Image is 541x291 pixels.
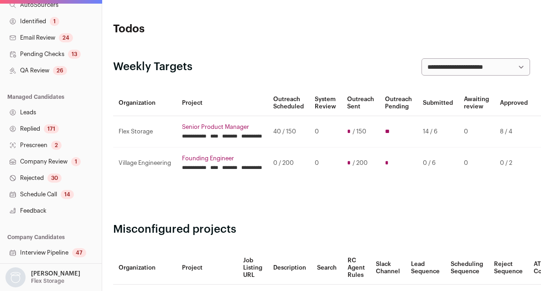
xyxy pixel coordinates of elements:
[53,66,67,75] div: 26
[182,123,262,131] a: Senior Product Manager
[489,251,528,285] th: Reject Sequence
[342,251,370,285] th: RC Agent Rules
[309,90,342,116] th: System Review
[268,90,309,116] th: Outreach Scheduled
[494,148,533,179] td: 0 / 2
[458,116,494,148] td: 0
[353,159,368,167] span: / 200
[44,124,59,133] div: 171
[182,155,262,162] a: Founding Engineer
[177,251,238,285] th: Project
[177,90,268,116] th: Project
[309,148,342,179] td: 0
[5,267,26,287] img: nopic.png
[113,22,252,36] h1: Todos
[406,251,445,285] th: Lead Sequence
[342,90,380,116] th: Outreach Sent
[353,128,366,135] span: / 150
[309,116,342,148] td: 0
[417,148,458,179] td: 0 / 6
[113,222,530,237] h2: Misconfigured projects
[312,251,342,285] th: Search
[72,248,86,257] div: 47
[494,116,533,148] td: 8 / 4
[113,251,177,285] th: Organization
[59,33,73,42] div: 24
[31,270,80,277] p: [PERSON_NAME]
[113,116,177,148] td: Flex Storage
[417,90,458,116] th: Submitted
[50,17,59,26] div: 1
[47,174,62,183] div: 30
[51,141,62,150] div: 2
[61,190,74,199] div: 14
[494,90,533,116] th: Approved
[458,148,494,179] td: 0
[268,148,309,179] td: 0 / 200
[380,90,417,116] th: Outreach Pending
[268,251,312,285] th: Description
[4,267,82,287] button: Open dropdown
[113,148,177,179] td: Village Engineering
[268,116,309,148] td: 40 / 150
[370,251,406,285] th: Slack Channel
[31,277,64,285] p: Flex Storage
[238,251,268,285] th: Job Listing URL
[458,90,494,116] th: Awaiting review
[445,251,489,285] th: Scheduling Sequence
[113,90,177,116] th: Organization
[68,50,81,59] div: 13
[113,60,192,74] h2: Weekly Targets
[71,157,81,166] div: 1
[417,116,458,148] td: 14 / 6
